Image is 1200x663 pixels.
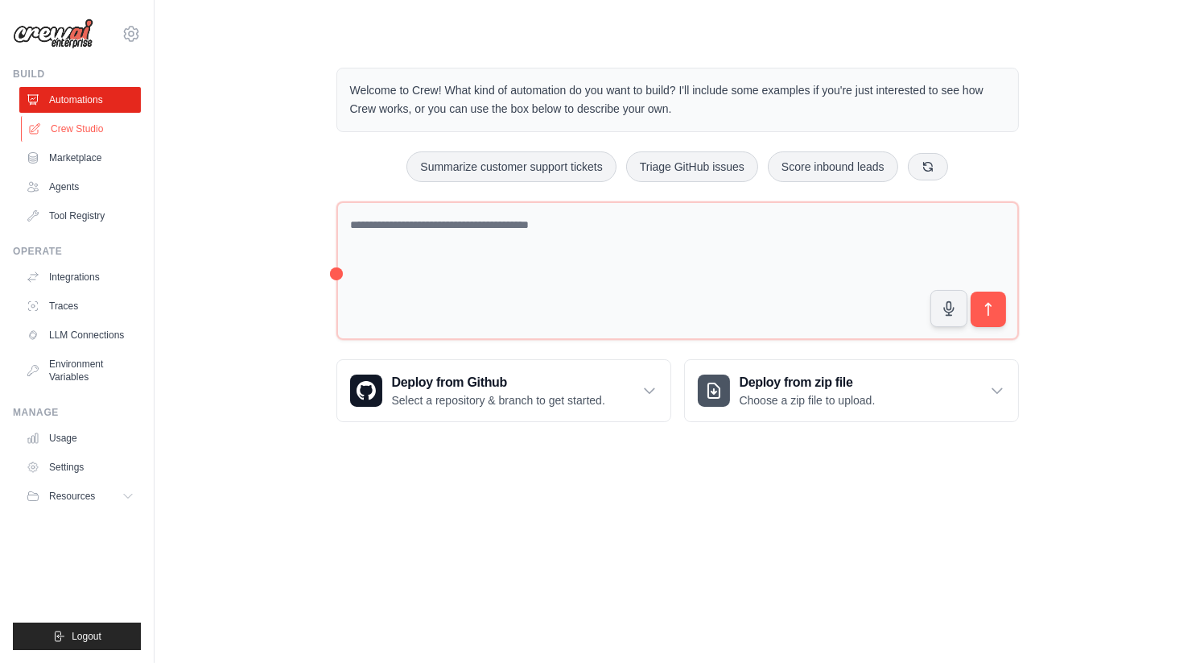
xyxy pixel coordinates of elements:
[19,145,141,171] a: Marketplace
[1120,586,1200,663] iframe: Chat Widget
[19,483,141,509] button: Resources
[19,454,141,480] a: Settings
[13,623,141,650] button: Logout
[406,151,616,182] button: Summarize customer support tickets
[13,406,141,419] div: Manage
[13,245,141,258] div: Operate
[13,19,93,49] img: Logo
[21,116,142,142] a: Crew Studio
[392,373,605,392] h3: Deploy from Github
[350,81,1005,118] p: Welcome to Crew! What kind of automation do you want to build? I'll include some examples if you'...
[392,392,605,408] p: Select a repository & branch to get started.
[740,392,876,408] p: Choose a zip file to upload.
[49,490,95,503] span: Resources
[19,174,141,200] a: Agents
[13,68,141,81] div: Build
[19,203,141,229] a: Tool Registry
[626,151,758,182] button: Triage GitHub issues
[19,87,141,113] a: Automations
[19,351,141,390] a: Environment Variables
[19,322,141,348] a: LLM Connections
[72,630,101,643] span: Logout
[740,373,876,392] h3: Deploy from zip file
[19,264,141,290] a: Integrations
[19,293,141,319] a: Traces
[768,151,898,182] button: Score inbound leads
[19,425,141,451] a: Usage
